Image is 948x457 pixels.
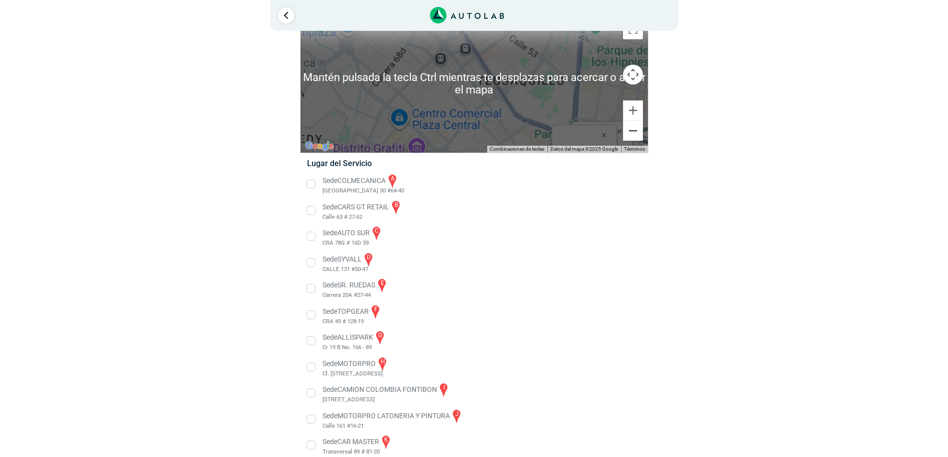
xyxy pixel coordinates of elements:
a: Abre esta zona en Google Maps (se abre en una nueva ventana) [303,140,336,153]
button: Cerrar [610,119,633,143]
span: Datos del mapa ©2025 Google [550,146,618,152]
img: Google [303,140,336,153]
a: Términos (se abre en una nueva pestaña) [624,146,645,152]
button: Ampliar [623,100,643,120]
a: Link al sitio de autolab [430,10,504,19]
h5: Lugar del Servicio [307,159,641,168]
button: Controles de visualización del mapa [623,65,643,85]
button: Reducir [623,121,643,141]
button: Cerrar [594,123,618,147]
a: Ir al paso anterior [278,7,294,23]
button: Combinaciones de teclas [490,146,544,153]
